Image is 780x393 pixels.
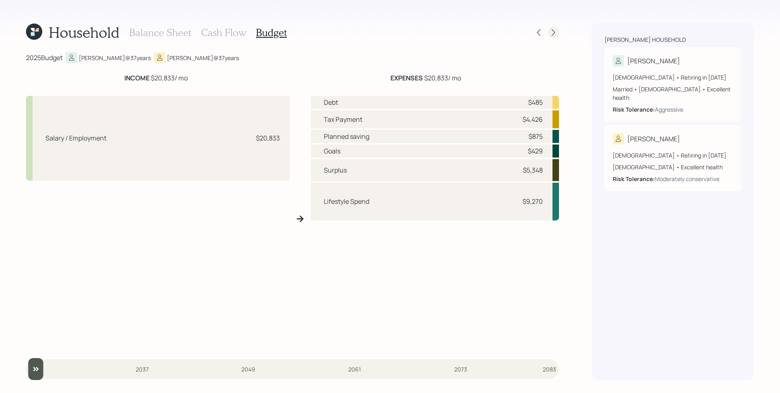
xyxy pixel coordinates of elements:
[324,132,369,141] div: Planned saving
[655,105,683,114] div: Aggressive
[613,106,655,113] b: Risk Tolerance:
[324,196,369,206] div: Lifestyle Spend
[324,97,338,107] div: Debt
[613,163,733,171] div: [DEMOGRAPHIC_DATA] • Excellent health
[390,73,423,82] b: EXPENSES
[124,73,149,82] b: INCOME
[613,175,655,183] b: Risk Tolerance:
[613,85,733,102] div: Married • [DEMOGRAPHIC_DATA] • Excellent health
[256,27,287,39] h3: Budget
[529,132,543,141] div: $875
[522,114,543,124] div: $4,426
[655,175,719,183] div: Moderately conservative
[528,97,543,107] div: $485
[79,54,151,62] div: [PERSON_NAME] @ 37 years
[201,27,246,39] h3: Cash Flow
[613,151,733,160] div: [DEMOGRAPHIC_DATA] • Retiring in [DATE]
[124,73,188,83] div: $20,833 / mo
[49,24,119,41] h1: Household
[604,36,686,44] div: [PERSON_NAME] household
[627,56,680,66] div: [PERSON_NAME]
[324,146,340,156] div: Goals
[256,133,280,143] div: $20,833
[26,53,63,63] div: 2025 Budget
[324,165,347,175] div: Surplus
[523,165,543,175] div: $5,348
[627,134,680,144] div: [PERSON_NAME]
[522,196,543,206] div: $9,270
[390,73,461,83] div: $20,833 / mo
[45,133,106,143] div: Salary / Employment
[613,73,733,82] div: [DEMOGRAPHIC_DATA] • Retiring in [DATE]
[167,54,239,62] div: [PERSON_NAME] @ 37 years
[528,146,543,156] div: $429
[129,27,191,39] h3: Balance Sheet
[324,114,362,124] div: Tax Payment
